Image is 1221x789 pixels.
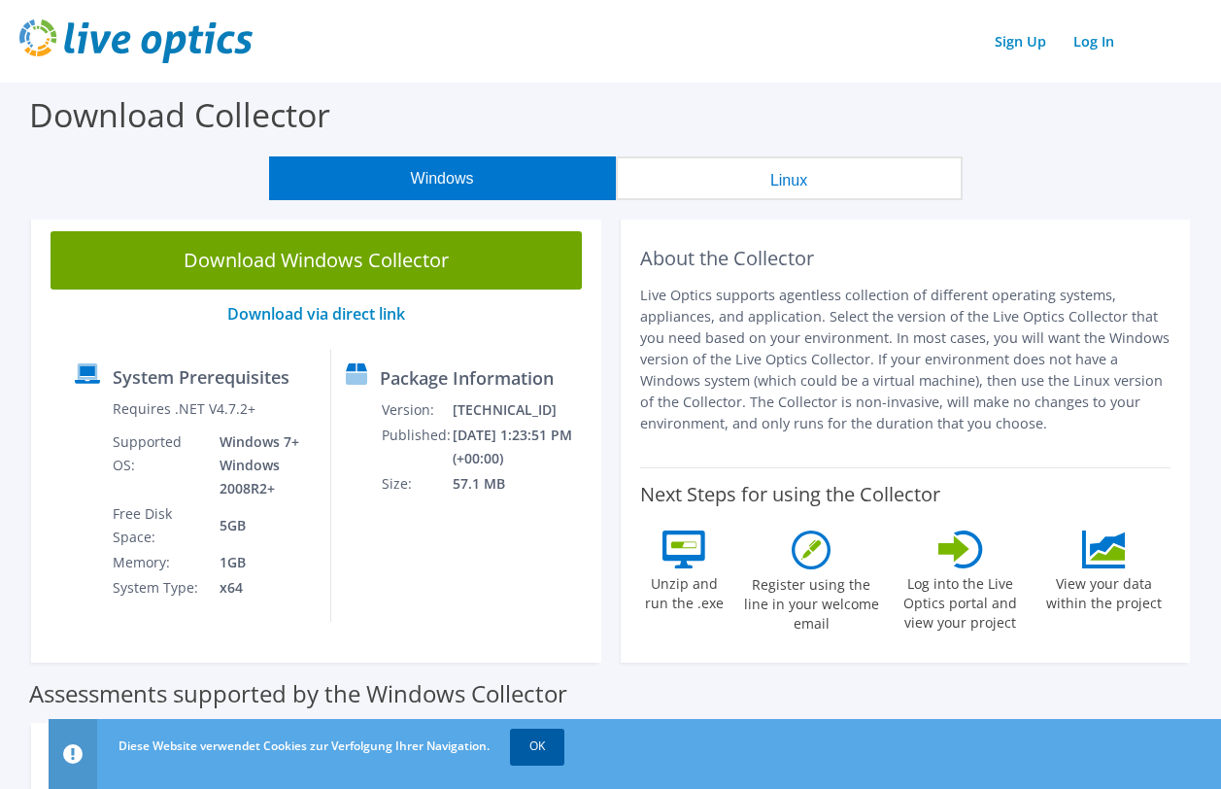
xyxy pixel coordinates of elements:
td: Size: [381,471,452,497]
button: Windows [269,156,616,200]
label: Package Information [380,368,554,388]
label: Assessments supported by the Windows Collector [29,684,567,703]
td: Version: [381,397,452,423]
td: x64 [205,575,316,600]
label: Next Steps for using the Collector [640,483,940,506]
td: 57.1 MB [452,471,593,497]
label: View your data within the project [1037,568,1171,613]
button: Linux [616,156,963,200]
a: Log In [1064,27,1124,55]
label: Requires .NET V4.7.2+ [113,399,255,419]
h2: About the Collector [640,247,1171,270]
img: live_optics_svg.svg [19,19,253,63]
span: Diese Website verwendet Cookies zur Verfolgung Ihrer Navigation. [119,738,490,754]
a: OK [510,729,564,764]
p: Live Optics supports agentless collection of different operating systems, appliances, and applica... [640,285,1171,434]
label: Download Collector [29,92,330,137]
td: 1GB [205,550,316,575]
td: Memory: [112,550,204,575]
td: System Type: [112,575,204,600]
td: Published: [381,423,452,471]
label: Log into the Live Optics portal and view your project [894,568,1028,633]
a: Download via direct link [227,303,405,325]
a: Sign Up [985,27,1056,55]
a: Download Windows Collector [51,231,582,290]
td: Windows 7+ Windows 2008R2+ [205,429,316,501]
td: [DATE] 1:23:51 PM (+00:00) [452,423,593,471]
td: Free Disk Space: [112,501,204,550]
td: Supported OS: [112,429,204,501]
label: Register using the line in your welcome email [739,569,885,634]
td: [TECHNICAL_ID] [452,397,593,423]
label: System Prerequisites [113,367,289,387]
label: Unzip and run the .exe [640,568,729,613]
td: 5GB [205,501,316,550]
